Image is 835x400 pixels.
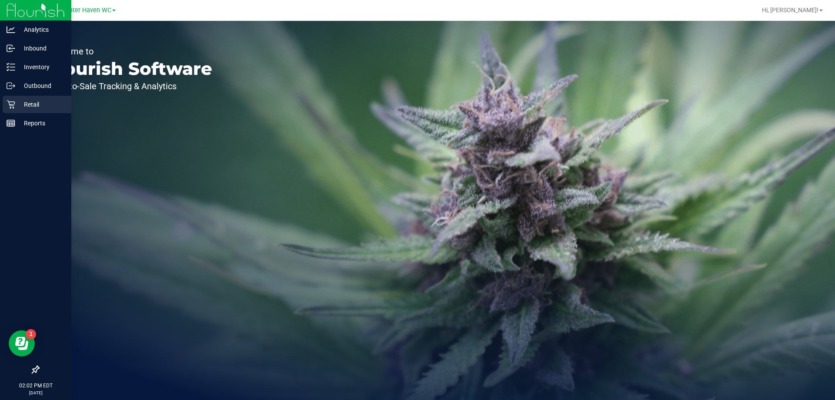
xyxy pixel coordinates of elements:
[4,382,67,390] p: 02:02 PM EDT
[15,24,67,35] p: Analytics
[9,330,35,356] iframe: Resource center
[7,81,15,90] inline-svg: Outbound
[47,47,212,56] p: Welcome to
[15,62,67,72] p: Inventory
[47,60,212,77] p: Flourish Software
[7,25,15,34] inline-svg: Analytics
[62,7,111,14] span: Winter Haven WC
[7,44,15,53] inline-svg: Inbound
[47,82,212,91] p: Seed-to-Sale Tracking & Analytics
[15,43,67,54] p: Inbound
[7,100,15,109] inline-svg: Retail
[15,118,67,128] p: Reports
[7,119,15,128] inline-svg: Reports
[4,390,67,396] p: [DATE]
[26,329,36,339] iframe: Resource center unread badge
[15,99,67,110] p: Retail
[762,7,818,13] span: Hi, [PERSON_NAME]!
[15,81,67,91] p: Outbound
[7,63,15,71] inline-svg: Inventory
